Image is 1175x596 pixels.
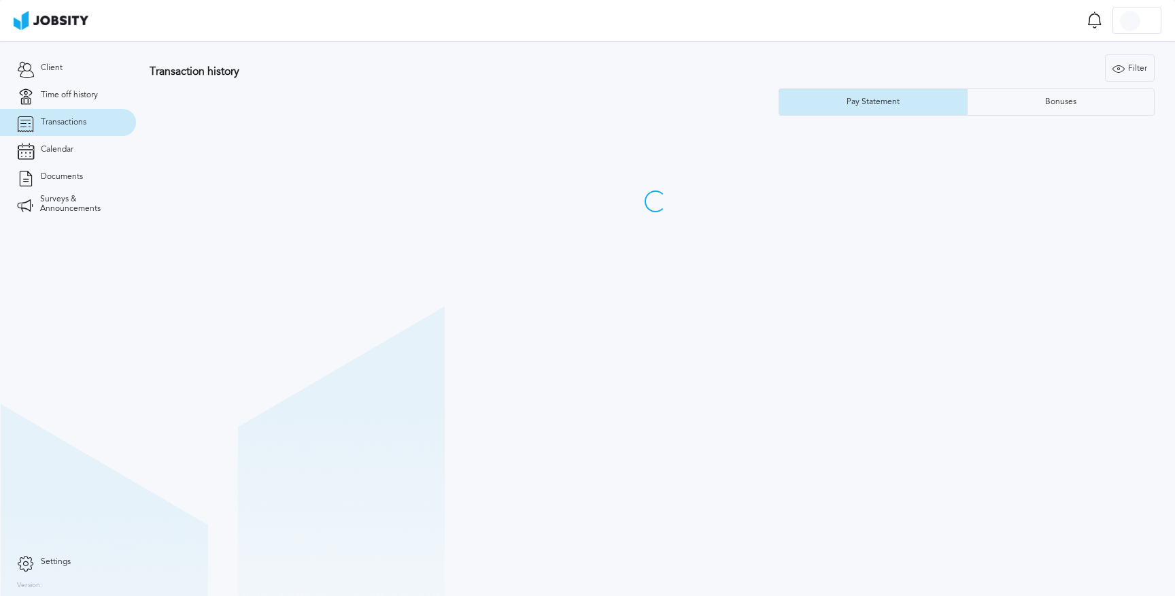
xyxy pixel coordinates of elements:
div: Pay Statement [840,97,906,107]
img: ab4bad089aa723f57921c736e9817d99.png [14,11,88,30]
button: Pay Statement [779,88,967,116]
span: Calendar [41,145,73,154]
label: Version: [17,582,42,590]
button: Filter [1105,54,1155,82]
button: Bonuses [967,88,1155,116]
span: Documents [41,172,83,182]
span: Transactions [41,118,86,127]
div: Bonuses [1038,97,1083,107]
h3: Transaction history [150,65,699,78]
div: Filter [1106,55,1154,82]
span: Surveys & Announcements [40,195,119,214]
span: Client [41,63,63,73]
span: Time off history [41,90,98,100]
span: Settings [41,557,71,567]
